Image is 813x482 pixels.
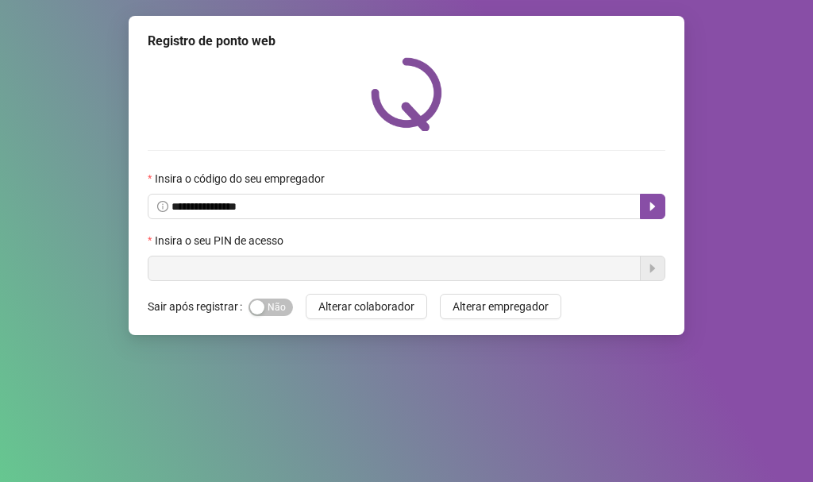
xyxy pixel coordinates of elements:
[306,294,427,319] button: Alterar colaborador
[148,170,335,187] label: Insira o código do seu empregador
[148,32,665,51] div: Registro de ponto web
[148,232,294,249] label: Insira o seu PIN de acesso
[148,294,249,319] label: Sair após registrar
[440,294,561,319] button: Alterar empregador
[157,201,168,212] span: info-circle
[453,298,549,315] span: Alterar empregador
[371,57,442,131] img: QRPoint
[646,200,659,213] span: caret-right
[318,298,414,315] span: Alterar colaborador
